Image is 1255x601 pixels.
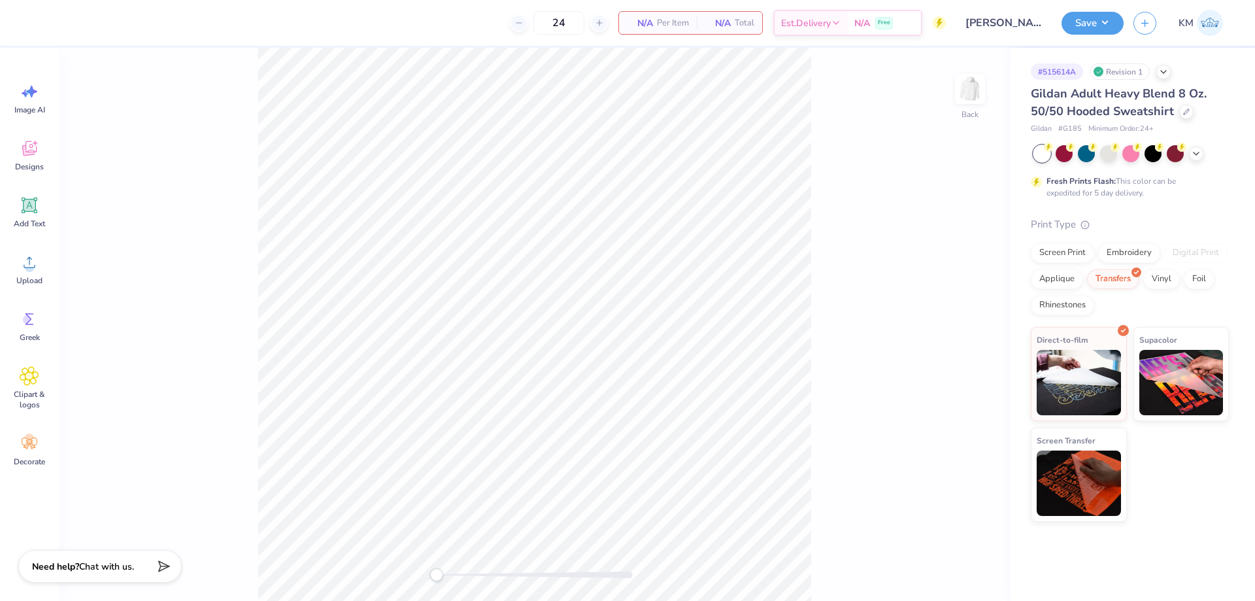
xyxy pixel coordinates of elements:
span: # G185 [1058,124,1082,135]
span: Minimum Order: 24 + [1088,124,1154,135]
img: Direct-to-film [1037,350,1121,415]
div: Back [962,109,979,120]
div: Vinyl [1143,269,1180,289]
div: # 515614A [1031,63,1083,80]
span: N/A [627,16,653,30]
span: Supacolor [1139,333,1177,347]
span: Chat with us. [79,560,134,573]
div: This color can be expedited for 5 day delivery. [1046,175,1207,199]
span: Gildan Adult Heavy Blend 8 Oz. 50/50 Hooded Sweatshirt [1031,86,1207,119]
img: Back [957,76,983,102]
span: Free [878,18,890,27]
span: Total [735,16,754,30]
input: – – [533,11,584,35]
div: Print Type [1031,217,1229,232]
span: Image AI [14,105,45,115]
span: Greek [20,332,40,343]
div: Foil [1184,269,1214,289]
span: Add Text [14,218,45,229]
span: Upload [16,275,42,286]
strong: Need help? [32,560,79,573]
span: Designs [15,162,44,172]
span: Clipart & logos [8,389,51,410]
span: KM [1179,16,1194,31]
span: Screen Transfer [1037,434,1096,447]
div: Rhinestones [1031,296,1094,315]
span: Direct-to-film [1037,333,1088,347]
span: Per Item [657,16,689,30]
span: N/A [705,16,731,30]
div: Transfers [1087,269,1139,289]
span: Est. Delivery [781,16,831,30]
span: N/A [854,16,870,30]
div: Accessibility label [430,568,443,581]
img: Supacolor [1139,350,1224,415]
span: Decorate [14,456,45,467]
button: Save [1062,12,1124,35]
div: Digital Print [1164,243,1228,263]
div: Revision 1 [1090,63,1150,80]
input: Untitled Design [956,10,1052,36]
div: Embroidery [1098,243,1160,263]
img: Screen Transfer [1037,451,1121,516]
div: Applique [1031,269,1083,289]
span: Gildan [1031,124,1052,135]
img: Karl Michael Narciza [1197,10,1223,36]
strong: Fresh Prints Flash: [1046,176,1116,186]
div: Screen Print [1031,243,1094,263]
a: KM [1173,10,1229,36]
